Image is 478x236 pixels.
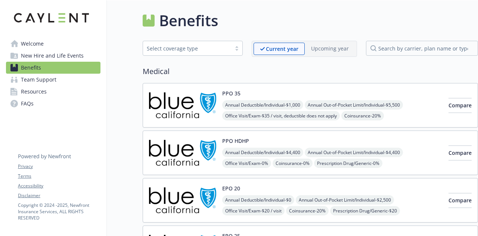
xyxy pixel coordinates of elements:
[18,163,100,170] a: Privacy
[222,159,271,168] span: Office Visit/Exam - 0%
[222,137,249,145] button: PPO HDHP
[448,149,472,156] span: Compare
[330,206,400,215] span: Prescription Drug/Generic - $20
[222,100,303,110] span: Annual Deductible/Individual - $1,000
[149,184,216,216] img: Blue Shield of California carrier logo
[18,173,100,180] a: Terms
[286,206,329,215] span: Coinsurance - 20%
[222,184,240,192] button: EPO 20
[448,197,472,204] span: Compare
[448,102,472,109] span: Compare
[6,50,100,62] a: New Hire and Life Events
[222,206,285,215] span: Office Visit/Exam - $20 / visit
[21,50,84,62] span: New Hire and Life Events
[149,89,216,121] img: Blue Shield of California carrier logo
[6,62,100,74] a: Benefits
[21,98,34,110] span: FAQs
[305,100,403,110] span: Annual Out-of-Pocket Limit/Individual - $5,500
[21,62,41,74] span: Benefits
[6,86,100,98] a: Resources
[21,38,44,50] span: Welcome
[448,145,472,160] button: Compare
[6,74,100,86] a: Team Support
[149,137,216,169] img: Blue Shield of California carrier logo
[448,98,472,113] button: Compare
[222,148,303,157] span: Annual Deductible/Individual - $4,400
[273,159,313,168] span: Coinsurance - 0%
[18,202,100,221] p: Copyright © 2024 - 2025 , Newfront Insurance Services, ALL RIGHTS RESERVED
[305,43,355,55] span: Upcoming year
[159,9,218,32] h1: Benefits
[341,111,384,120] span: Coinsurance - 20%
[311,45,349,52] p: Upcoming year
[314,159,382,168] span: Prescription Drug/Generic - 0%
[296,195,394,205] span: Annual Out-of-Pocket Limit/Individual - $2,500
[18,183,100,189] a: Accessibility
[6,38,100,50] a: Welcome
[6,98,100,110] a: FAQs
[448,193,472,208] button: Compare
[222,89,240,97] button: PPO 35
[222,111,340,120] span: Office Visit/Exam - $35 / visit, deductible does not apply
[18,192,100,199] a: Disclaimer
[305,148,403,157] span: Annual Out-of-Pocket Limit/Individual - $4,400
[222,195,294,205] span: Annual Deductible/Individual - $0
[21,74,56,86] span: Team Support
[266,45,298,53] p: Current year
[366,41,478,56] input: search by carrier, plan name or type
[147,45,227,52] div: Select coverage type
[21,86,47,98] span: Resources
[143,66,478,77] h2: Medical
